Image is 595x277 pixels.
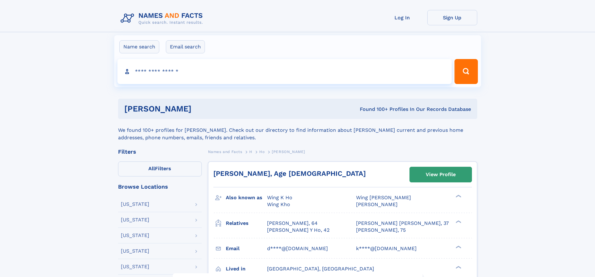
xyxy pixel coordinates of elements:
span: Wing Kho [267,201,290,207]
span: All [148,166,155,171]
div: View Profile [426,167,456,182]
span: Wing K Ho [267,195,292,200]
a: Names and Facts [208,148,242,156]
span: [GEOGRAPHIC_DATA], [GEOGRAPHIC_DATA] [267,266,374,272]
div: ❯ [454,245,462,249]
label: Email search [166,40,205,53]
span: [PERSON_NAME] [272,150,305,154]
a: [PERSON_NAME], Age [DEMOGRAPHIC_DATA] [213,170,366,177]
a: Log In [377,10,427,25]
div: [US_STATE] [121,249,149,254]
div: ❯ [454,194,462,198]
span: H [249,150,252,154]
h3: Also known as [226,192,267,203]
a: H [249,148,252,156]
div: Filters [118,149,202,155]
a: Ho [259,148,265,156]
label: Filters [118,161,202,176]
span: Wing [PERSON_NAME] [356,195,411,200]
a: [PERSON_NAME] Y Ho, 42 [267,227,330,234]
div: [US_STATE] [121,217,149,222]
div: Browse Locations [118,184,202,190]
h3: Email [226,243,267,254]
span: Ho [259,150,265,154]
div: [US_STATE] [121,202,149,207]
h3: Relatives [226,218,267,229]
span: [PERSON_NAME] [356,201,398,207]
div: We found 100+ profiles for [PERSON_NAME]. Check out our directory to find information about [PERS... [118,119,477,141]
a: [PERSON_NAME], 64 [267,220,318,227]
label: Name search [119,40,159,53]
div: [US_STATE] [121,233,149,238]
img: Logo Names and Facts [118,10,208,27]
h1: [PERSON_NAME] [124,105,276,113]
div: ❯ [454,265,462,269]
div: [US_STATE] [121,264,149,269]
a: [PERSON_NAME], 75 [356,227,406,234]
input: search input [117,59,452,84]
h3: Lived in [226,264,267,274]
div: ❯ [454,220,462,224]
a: View Profile [410,167,472,182]
a: Sign Up [427,10,477,25]
button: Search Button [454,59,478,84]
a: [PERSON_NAME] [PERSON_NAME], 37 [356,220,449,227]
div: Found 100+ Profiles In Our Records Database [275,106,471,113]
